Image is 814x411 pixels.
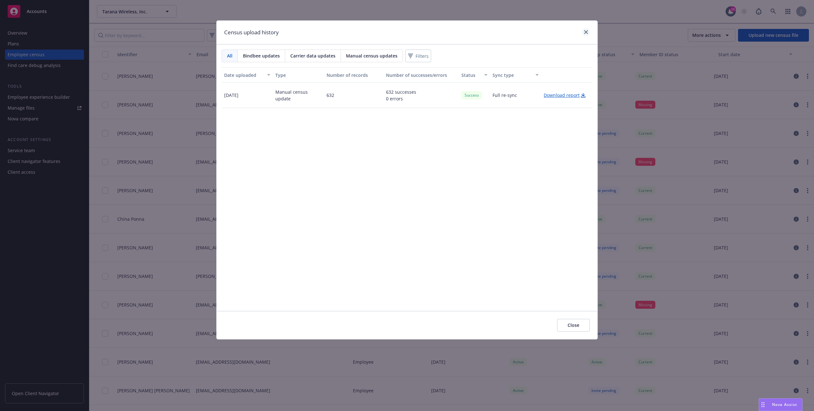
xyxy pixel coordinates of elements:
h1: Census upload history [224,28,279,37]
div: Date uploaded [224,72,263,78]
span: Nova Assist [772,402,797,407]
span: Filters [407,51,430,61]
p: 0 errors [386,95,416,102]
span: All [227,52,232,59]
button: Type [273,67,324,83]
div: Number of successes/errors [386,72,456,78]
p: Full re-sync [493,92,517,98]
p: Manual census update [275,89,321,102]
button: Filters [405,50,431,62]
button: Sync type [490,67,541,83]
p: Download report [544,92,580,98]
span: Filters [416,53,429,59]
div: Number of records [327,72,381,78]
div: Status [461,72,481,78]
span: Bindbee updates [243,52,280,59]
div: Sync type [493,72,532,78]
span: Manual census updates [346,52,397,59]
button: Close [557,319,590,332]
button: Date uploaded [222,67,273,83]
div: Success [461,91,482,99]
div: Type [275,72,321,78]
a: close [582,28,590,36]
p: 632 successes [386,89,416,95]
button: Number of records [324,67,384,83]
p: 632 [327,92,334,98]
span: Carrier data updates [290,52,335,59]
button: Nova Assist [759,398,803,411]
button: Number of successes/errors [383,67,459,83]
button: Status [459,67,490,83]
p: [DATE] [224,92,238,98]
div: Drag to move [759,399,767,411]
